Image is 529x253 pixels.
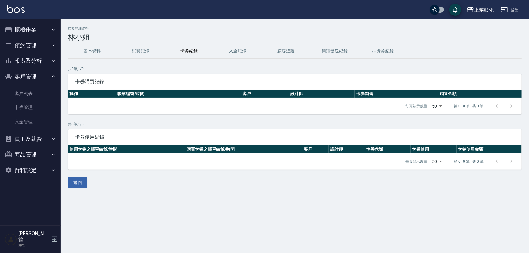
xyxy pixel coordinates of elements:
button: 簡訊發送紀錄 [310,44,359,58]
th: 設計師 [329,145,365,153]
button: 櫃檯作業 [2,22,58,38]
p: 每頁顯示數量 [406,103,427,109]
th: 客戶 [302,145,329,153]
th: 購買卡券之帳單編號/時間 [185,145,303,153]
p: 每頁顯示數量 [406,159,427,164]
div: 上越彰化 [474,6,494,14]
p: 共 0 筆, 1 / 0 [68,122,522,127]
button: 抽獎券紀錄 [359,44,407,58]
th: 操作 [68,90,116,98]
p: 第 0–0 筆 共 0 筆 [454,103,484,109]
p: 共 0 筆, 1 / 0 [68,66,522,72]
button: 上越彰化 [464,4,496,16]
a: 卡券管理 [2,101,58,115]
button: 入金紀錄 [213,44,262,58]
button: 顧客追蹤 [262,44,310,58]
th: 帳單編號/時間 [116,90,241,98]
p: 主管 [18,243,49,248]
div: 50 [430,98,444,114]
button: 預約管理 [2,38,58,53]
button: 基本資料 [68,44,116,58]
button: 客戶管理 [2,69,58,85]
span: 卡券購買紀錄 [75,79,514,85]
th: 使用卡券之帳單編號/時間 [68,145,185,153]
a: 入金管理 [2,115,58,129]
button: 商品管理 [2,147,58,162]
h2: 顧客詳細資料 [68,27,522,31]
button: 報表及分析 [2,53,58,69]
button: save [449,4,461,16]
th: 卡券銷售 [355,90,438,98]
button: 資料設定 [2,162,58,178]
button: 卡券紀錄 [165,44,213,58]
th: 卡券使用金額 [457,145,522,153]
img: Logo [7,5,25,13]
th: 銷售金額 [438,90,522,98]
p: 第 0–0 筆 共 0 筆 [454,159,484,164]
button: 員工及薪資 [2,131,58,147]
th: 卡券代號 [365,145,411,153]
button: 返回 [68,177,87,188]
button: 消費記錄 [116,44,165,58]
th: 卡券使用 [411,145,457,153]
button: 登出 [498,4,522,15]
span: 卡券使用紀錄 [75,134,514,140]
a: 客戶列表 [2,87,58,101]
h5: [PERSON_NAME]徨 [18,231,49,243]
th: 設計師 [289,90,355,98]
h3: 林小姐 [68,33,522,42]
th: 客戶 [241,90,289,98]
img: Person [5,233,17,245]
div: 50 [430,153,444,170]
